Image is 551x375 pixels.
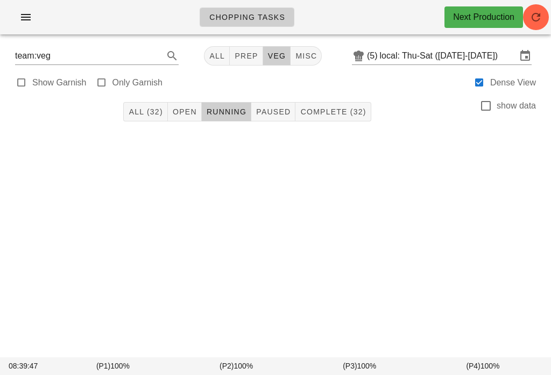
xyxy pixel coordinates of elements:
label: Dense View [490,77,536,88]
div: Next Production [453,11,514,24]
button: misc [291,46,322,66]
a: Chopping Tasks [200,8,294,27]
span: All [209,52,225,60]
div: (5) [367,51,380,61]
button: prep [230,46,263,66]
label: Only Garnish [112,77,163,88]
span: Complete (32) [300,107,366,116]
button: All [204,46,230,66]
button: Running [202,102,251,121]
span: misc [295,52,317,60]
span: Open [172,107,197,116]
button: veg [263,46,291,66]
label: show data [497,100,536,111]
span: veg [267,52,286,60]
span: All (32) [128,107,163,116]
button: Open [168,102,202,121]
button: All (32) [123,102,167,121]
span: prep [234,52,258,60]
span: Running [206,107,246,116]
button: Paused [251,102,295,121]
span: Chopping Tasks [209,13,285,21]
label: Show Garnish [32,77,87,88]
span: Paused [256,107,291,116]
button: Complete (32) [295,102,371,121]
